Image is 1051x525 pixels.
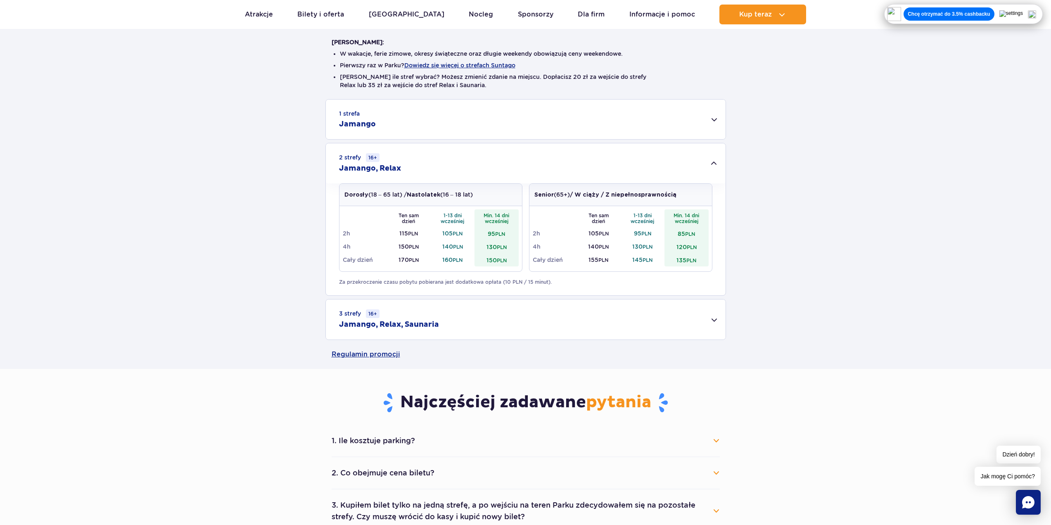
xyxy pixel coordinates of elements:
td: 95 [474,227,519,240]
p: (65+) [534,190,676,199]
small: 1 strefa [339,109,360,118]
a: Regulamin promocji [332,340,720,369]
td: 85 [664,227,709,240]
td: 2h [343,227,387,240]
small: PLN [497,257,507,264]
td: 155 [577,253,621,266]
td: 120 [664,240,709,253]
small: PLN [643,244,652,250]
li: W wakacje, ferie zimowe, okresy świąteczne oraz długie weekendy obowiązują ceny weekendowe. [340,50,712,58]
h3: Najczęściej zadawane [332,392,720,413]
small: PLN [643,257,652,263]
td: 105 [431,227,475,240]
a: Bilety i oferta [297,5,344,24]
span: Kup teraz [739,11,772,18]
strong: Dorosły [344,192,368,198]
th: 1-13 dni wcześniej [431,209,475,227]
small: PLN [641,230,651,237]
strong: / W ciąży / Z niepełnosprawnością [570,192,676,198]
td: 115 [387,227,431,240]
p: Za przekroczenie czasu pobytu pobierana jest dodatkowa opłata (10 PLN / 15 minut). [339,278,712,286]
small: PLN [409,257,419,263]
strong: Senior [534,192,554,198]
a: Dla firm [578,5,605,24]
td: 130 [621,240,665,253]
small: PLN [599,230,609,237]
button: Dowiedz się więcej o strefach Suntago [404,62,515,69]
small: PLN [453,244,463,250]
a: [GEOGRAPHIC_DATA] [369,5,444,24]
h2: Jamango [339,119,376,129]
li: [PERSON_NAME] ile stref wybrać? Możesz zmienić zdanie na miejscu. Dopłacisz 20 zł za wejście do s... [340,73,712,89]
small: PLN [408,230,418,237]
small: PLN [453,230,463,237]
span: pytania [586,392,651,413]
td: 170 [387,253,431,266]
small: PLN [687,244,697,250]
td: 130 [474,240,519,253]
td: 160 [431,253,475,266]
span: Dzień dobry! [996,446,1041,463]
small: PLN [495,231,505,237]
td: 145 [621,253,665,266]
a: Atrakcje [245,5,273,24]
td: 140 [431,240,475,253]
strong: Nastolatek [407,192,440,198]
small: 16+ [366,309,380,318]
button: Kup teraz [719,5,806,24]
p: (18 – 65 lat) / (16 – 18 lat) [344,190,473,199]
th: 1-13 dni wcześniej [621,209,665,227]
td: 2h [533,227,577,240]
small: PLN [599,244,609,250]
td: 140 [577,240,621,253]
a: Nocleg [469,5,493,24]
li: Pierwszy raz w Parku? [340,61,712,69]
small: PLN [409,244,419,250]
td: 4h [343,240,387,253]
small: PLN [598,257,608,263]
small: 3 strefy [339,309,380,318]
td: 150 [474,253,519,266]
td: 135 [664,253,709,266]
small: PLN [686,257,696,264]
td: 95 [621,227,665,240]
th: Min. 14 dni wcześniej [474,209,519,227]
a: Informacje i pomoc [629,5,695,24]
span: Jak mogę Ci pomóc? [975,467,1041,486]
th: Ten sam dzień [387,209,431,227]
h2: Jamango, Relax, Saunaria [339,320,439,330]
td: 4h [533,240,577,253]
small: PLN [685,231,695,237]
td: 150 [387,240,431,253]
small: PLN [497,244,507,250]
a: Sponsorzy [518,5,553,24]
small: PLN [453,257,463,263]
td: Cały dzień [343,253,387,266]
th: Min. 14 dni wcześniej [664,209,709,227]
td: 105 [577,227,621,240]
small: 2 strefy [339,153,380,162]
div: Chat [1016,490,1041,515]
small: 16+ [366,153,380,162]
th: Ten sam dzień [577,209,621,227]
button: 2. Co obejmuje cena biletu? [332,464,720,482]
strong: [PERSON_NAME]: [332,39,384,45]
h2: Jamango, Relax [339,164,401,173]
button: 1. Ile kosztuje parking? [332,432,720,450]
td: Cały dzień [533,253,577,266]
